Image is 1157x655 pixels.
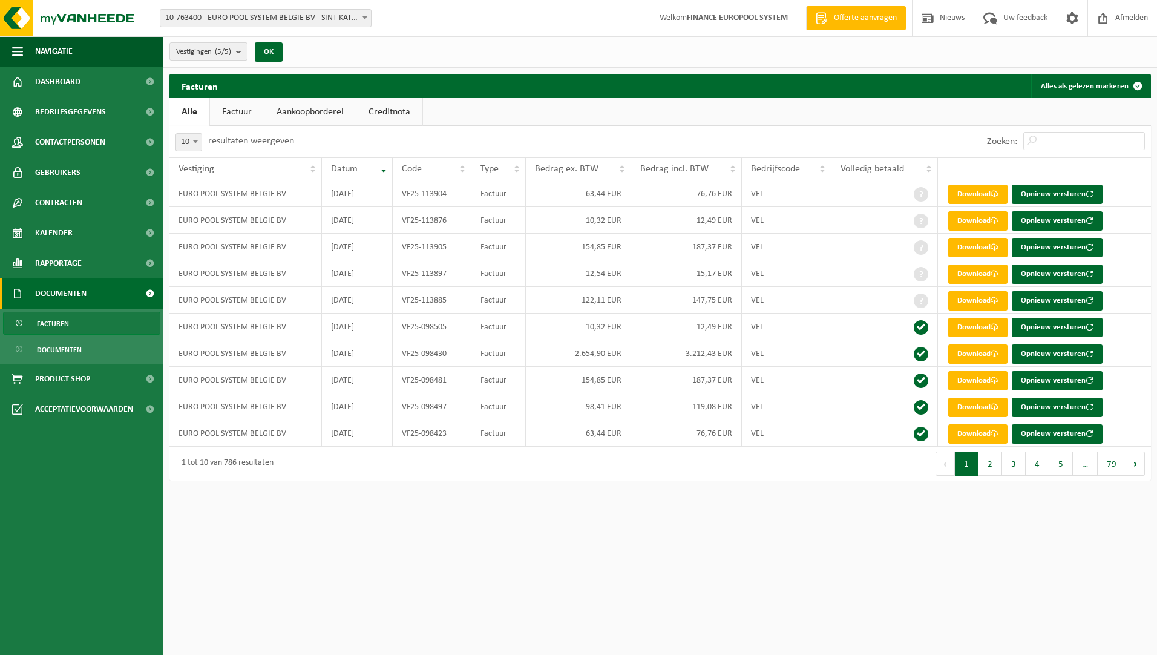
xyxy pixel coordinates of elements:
[742,207,831,234] td: VEL
[948,211,1008,231] a: Download
[169,314,322,340] td: EURO POOL SYSTEM BELGIE BV
[1012,291,1103,311] button: Opnieuw versturen
[1031,74,1150,98] button: Alles als gelezen markeren
[210,98,264,126] a: Factuur
[948,318,1008,337] a: Download
[215,48,231,56] count: (5/5)
[1012,185,1103,204] button: Opnieuw versturen
[526,180,631,207] td: 63,44 EUR
[1012,371,1103,390] button: Opnieuw versturen
[742,393,831,420] td: VEL
[176,134,202,151] span: 10
[471,180,526,207] td: Factuur
[631,340,742,367] td: 3.212,43 EUR
[1098,452,1126,476] button: 79
[393,260,471,287] td: VF25-113897
[936,452,955,476] button: Previous
[471,420,526,447] td: Factuur
[1126,452,1145,476] button: Next
[742,180,831,207] td: VEL
[322,314,393,340] td: [DATE]
[1049,452,1073,476] button: 5
[526,234,631,260] td: 154,85 EUR
[471,287,526,314] td: Factuur
[742,420,831,447] td: VEL
[742,234,831,260] td: VEL
[169,367,322,393] td: EURO POOL SYSTEM BELGIE BV
[526,420,631,447] td: 63,44 EUR
[37,338,82,361] span: Documenten
[806,6,906,30] a: Offerte aanvragen
[471,234,526,260] td: Factuur
[742,260,831,287] td: VEL
[169,420,322,447] td: EURO POOL SYSTEM BELGIE BV
[176,43,231,61] span: Vestigingen
[264,98,356,126] a: Aankoopborderel
[987,137,1017,146] label: Zoeken:
[35,394,133,424] span: Acceptatievoorwaarden
[948,344,1008,364] a: Download
[393,340,471,367] td: VF25-098430
[526,260,631,287] td: 12,54 EUR
[393,393,471,420] td: VF25-098497
[526,314,631,340] td: 10,32 EUR
[322,287,393,314] td: [DATE]
[179,164,214,174] span: Vestiging
[1012,238,1103,257] button: Opnieuw versturen
[169,234,322,260] td: EURO POOL SYSTEM BELGIE BV
[393,207,471,234] td: VF25-113876
[526,207,631,234] td: 10,32 EUR
[322,367,393,393] td: [DATE]
[948,371,1008,390] a: Download
[841,164,904,174] span: Volledig betaald
[948,265,1008,284] a: Download
[35,127,105,157] span: Contactpersonen
[169,340,322,367] td: EURO POOL SYSTEM BELGIE BV
[255,42,283,62] button: OK
[3,312,160,335] a: Facturen
[471,314,526,340] td: Factuur
[208,136,294,146] label: resultaten weergeven
[742,314,831,340] td: VEL
[751,164,800,174] span: Bedrijfscode
[169,42,247,61] button: Vestigingen(5/5)
[322,234,393,260] td: [DATE]
[535,164,598,174] span: Bedrag ex. BTW
[35,278,87,309] span: Documenten
[831,12,900,24] span: Offerte aanvragen
[393,420,471,447] td: VF25-098423
[322,207,393,234] td: [DATE]
[631,367,742,393] td: 187,37 EUR
[948,424,1008,444] a: Download
[1012,398,1103,417] button: Opnieuw versturen
[631,260,742,287] td: 15,17 EUR
[3,338,160,361] a: Documenten
[331,164,358,174] span: Datum
[631,207,742,234] td: 12,49 EUR
[169,180,322,207] td: EURO POOL SYSTEM BELGIE BV
[742,340,831,367] td: VEL
[978,452,1002,476] button: 2
[955,452,978,476] button: 1
[35,97,106,127] span: Bedrijfsgegevens
[1026,452,1049,476] button: 4
[175,133,202,151] span: 10
[393,287,471,314] td: VF25-113885
[35,218,73,248] span: Kalender
[169,207,322,234] td: EURO POOL SYSTEM BELGIE BV
[526,367,631,393] td: 154,85 EUR
[526,340,631,367] td: 2.654,90 EUR
[322,260,393,287] td: [DATE]
[393,234,471,260] td: VF25-113905
[393,367,471,393] td: VF25-098481
[169,393,322,420] td: EURO POOL SYSTEM BELGIE BV
[742,367,831,393] td: VEL
[631,234,742,260] td: 187,37 EUR
[35,248,82,278] span: Rapportage
[640,164,709,174] span: Bedrag incl. BTW
[631,180,742,207] td: 76,76 EUR
[402,164,422,174] span: Code
[471,260,526,287] td: Factuur
[471,207,526,234] td: Factuur
[1002,452,1026,476] button: 3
